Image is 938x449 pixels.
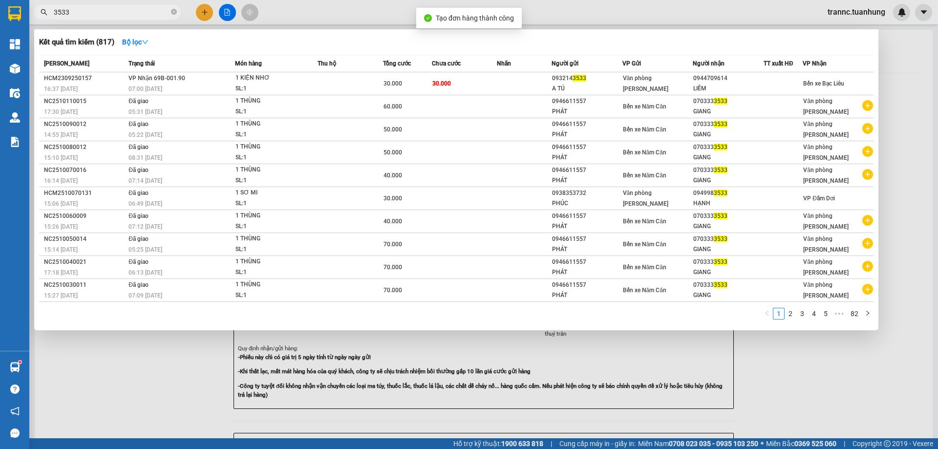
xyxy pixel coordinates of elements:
[831,308,847,320] li: Next 5 Pages
[10,406,20,416] span: notification
[128,108,162,115] span: 05:31 [DATE]
[552,165,622,175] div: 0946611557
[44,234,126,244] div: NC2510050014
[384,149,402,156] span: 50.000
[171,9,177,15] span: close-circle
[552,267,622,278] div: PHÁT
[714,167,727,173] span: 3533
[54,7,169,18] input: Tìm tên, số ĐT hoặc mã đơn
[10,64,20,74] img: warehouse-icon
[4,34,186,46] li: 02839.63.63.63
[384,103,402,110] span: 60.000
[44,280,126,290] div: NC2510030011
[693,257,763,267] div: 070333
[693,107,763,117] div: GIANG
[318,60,336,67] span: Thu hộ
[803,281,849,299] span: Văn phòng [PERSON_NAME]
[862,146,873,157] span: plus-circle
[552,257,622,267] div: 0946611557
[693,267,763,278] div: GIANG
[128,223,162,230] span: 07:12 [DATE]
[803,167,849,184] span: Văn phòng [PERSON_NAME]
[10,385,20,394] span: question-circle
[693,234,763,244] div: 070333
[552,129,622,140] div: PHÁT
[235,290,309,301] div: SL: 1
[44,86,78,92] span: 16:37 [DATE]
[573,75,586,82] span: 3533
[693,73,763,84] div: 0944709614
[803,195,835,202] span: VP Đầm Dơi
[714,190,727,196] span: 3533
[128,235,149,242] span: Đã giao
[761,308,773,320] button: left
[693,165,763,175] div: 070333
[235,267,309,278] div: SL: 1
[693,142,763,152] div: 070333
[693,290,763,300] div: GIANG
[773,308,784,319] a: 1
[803,98,849,115] span: Văn phòng [PERSON_NAME]
[235,221,309,232] div: SL: 1
[128,269,162,276] span: 06:13 [DATE]
[831,308,847,320] span: •••
[235,257,309,267] div: 1 THÙNG
[384,241,402,248] span: 70.000
[693,175,763,186] div: GIANG
[803,144,849,161] span: Văn phòng [PERSON_NAME]
[785,308,796,320] li: 2
[552,175,622,186] div: PHÁT
[623,264,666,271] span: Bến xe Năm Căn
[128,258,149,265] span: Đã giao
[235,107,309,117] div: SL: 1
[4,61,138,77] b: GỬI : Bến xe Năm Căn
[56,6,138,19] b: [PERSON_NAME]
[552,290,622,300] div: PHÁT
[128,167,149,173] span: Đã giao
[862,284,873,295] span: plus-circle
[714,144,727,150] span: 3533
[10,39,20,49] img: dashboard-icon
[552,188,622,198] div: 0938353732
[623,190,668,207] span: Văn phòng [PERSON_NAME]
[44,60,89,67] span: [PERSON_NAME]
[44,154,78,161] span: 15:10 [DATE]
[384,80,402,87] span: 30.000
[803,60,827,67] span: VP Nhận
[235,152,309,163] div: SL: 1
[235,279,309,290] div: 1 THÙNG
[552,234,622,244] div: 0946611557
[10,112,20,123] img: warehouse-icon
[693,60,725,67] span: Người nhận
[128,213,149,219] span: Đã giao
[128,60,155,67] span: Trạng thái
[623,287,666,294] span: Bến xe Năm Căn
[865,310,871,316] span: right
[847,308,862,320] li: 82
[552,84,622,94] div: A TÚ
[714,281,727,288] span: 3533
[436,14,514,22] span: Tạo đơn hàng thành công
[8,6,21,21] img: logo-vxr
[44,96,126,107] div: NC2510110015
[235,119,309,129] div: 1 THÙNG
[803,258,849,276] span: Văn phòng [PERSON_NAME]
[622,60,641,67] span: VP Gửi
[803,121,849,138] span: Văn phòng [PERSON_NAME]
[552,280,622,290] div: 0946611557
[862,215,873,226] span: plus-circle
[424,14,432,22] span: check-circle
[235,129,309,140] div: SL: 1
[714,98,727,105] span: 3533
[552,198,622,209] div: PHÚC
[128,144,149,150] span: Đã giao
[432,60,461,67] span: Chưa cước
[19,361,21,363] sup: 1
[764,60,793,67] span: TT xuất HĐ
[56,23,64,31] span: environment
[44,119,126,129] div: NC2510090012
[128,121,149,128] span: Đã giao
[693,198,763,209] div: HẠNH
[384,126,402,133] span: 50.000
[10,362,20,372] img: warehouse-icon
